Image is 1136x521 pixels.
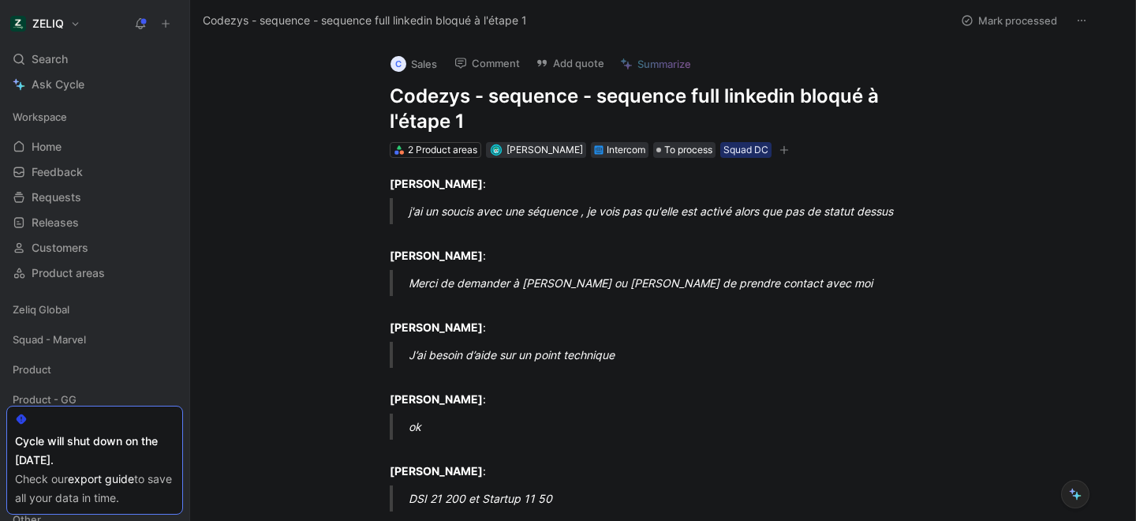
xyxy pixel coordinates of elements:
[6,298,183,321] div: Zeliq Global
[6,298,183,326] div: Zeliq Global
[13,302,69,317] span: Zeliq Global
[390,446,936,479] div: :
[390,231,936,264] div: :
[653,142,716,158] div: To process
[6,73,183,96] a: Ask Cycle
[390,175,936,192] div: :
[32,240,88,256] span: Customers
[613,53,698,75] button: Summarize
[203,11,527,30] span: Codezys - sequence - sequence full linkedin bloqué à l'étape 1
[383,52,444,76] button: CSales
[409,203,955,219] div: j'ai un soucis avec une séquence , je vois pas qu'elle est activé alors que pas de statut dessus
[409,347,955,363] div: J’ai besoin d’aide sur un point technique
[13,332,86,347] span: Squad - Marvel
[954,9,1064,32] button: Mark processed
[6,261,183,285] a: Product areas
[32,164,83,180] span: Feedback
[607,142,645,158] div: Intercom
[13,362,51,377] span: Product
[6,186,183,209] a: Requests
[32,189,81,205] span: Requests
[6,211,183,234] a: Releases
[408,142,477,158] div: 2 Product areas
[390,464,483,478] strong: [PERSON_NAME]
[506,144,583,156] span: [PERSON_NAME]
[6,358,183,381] div: Product
[6,236,183,260] a: Customers
[390,84,936,134] h1: Codezys - sequence - sequence full linkedin bloqué à l'étape 1
[68,472,134,485] a: export guide
[664,142,712,158] span: To process
[13,109,67,125] span: Workspace
[6,358,183,386] div: Product
[409,418,955,435] div: ok
[10,16,26,32] img: ZELIQ
[390,249,483,262] strong: [PERSON_NAME]
[6,13,84,35] button: ZELIQZELIQ
[6,388,183,411] div: Product - GG
[409,490,955,507] div: DSI 21 200 et Startup 11 50
[390,320,483,334] strong: [PERSON_NAME]
[32,50,68,69] span: Search
[32,215,79,231] span: Releases
[32,139,62,155] span: Home
[637,57,691,71] span: Summarize
[491,145,500,154] img: avatar
[6,135,183,159] a: Home
[32,265,105,281] span: Product areas
[390,392,483,406] strong: [PERSON_NAME]
[32,17,64,31] h1: ZELIQ
[409,275,955,291] div: Merci de demander à [PERSON_NAME] ou [PERSON_NAME] de prendre contact avec moi
[13,392,77,407] span: Product - GG
[447,52,527,74] button: Comment
[6,328,183,351] div: Squad - Marvel
[529,52,611,74] button: Add quote
[6,328,183,356] div: Squad - Marvel
[390,374,936,407] div: :
[6,160,183,184] a: Feedback
[723,142,768,158] div: Squad DC
[6,105,183,129] div: Workspace
[390,56,406,72] div: C
[390,302,936,335] div: :
[6,47,183,71] div: Search
[15,432,174,470] div: Cycle will shut down on the [DATE].
[6,388,183,416] div: Product - GG
[390,177,483,190] strong: [PERSON_NAME]
[15,470,174,508] div: Check our to save all your data in time.
[32,75,84,94] span: Ask Cycle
